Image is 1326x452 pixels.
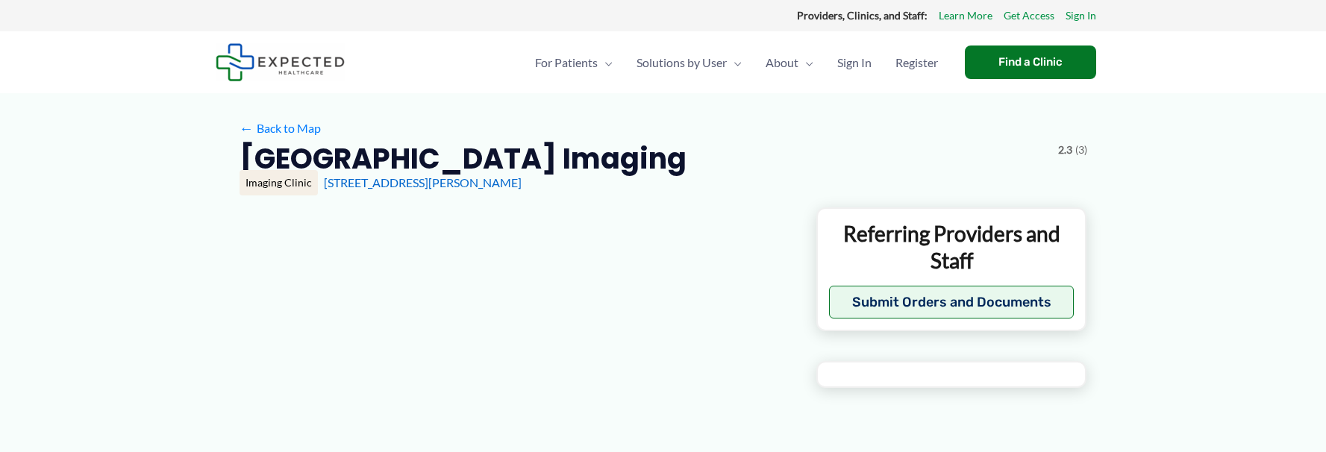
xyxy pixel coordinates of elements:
[754,37,825,89] a: AboutMenu Toggle
[766,37,798,89] span: About
[727,37,742,89] span: Menu Toggle
[829,286,1075,318] button: Submit Orders and Documents
[825,37,884,89] a: Sign In
[965,45,1096,79] a: Find a Clinic
[523,37,950,89] nav: Primary Site Navigation
[637,37,727,89] span: Solutions by User
[240,117,321,139] a: ←Back to Map
[598,37,613,89] span: Menu Toggle
[1075,140,1087,160] span: (3)
[829,220,1075,274] p: Referring Providers and Staff
[884,37,950,89] a: Register
[798,37,813,89] span: Menu Toggle
[240,121,254,135] span: ←
[535,37,598,89] span: For Patients
[1004,6,1054,25] a: Get Access
[523,37,625,89] a: For PatientsMenu Toggle
[625,37,754,89] a: Solutions by UserMenu Toggle
[939,6,992,25] a: Learn More
[216,43,345,81] img: Expected Healthcare Logo - side, dark font, small
[324,175,522,189] a: [STREET_ADDRESS][PERSON_NAME]
[240,170,318,195] div: Imaging Clinic
[1066,6,1096,25] a: Sign In
[1058,140,1072,160] span: 2.3
[240,140,687,177] h2: [GEOGRAPHIC_DATA] Imaging
[837,37,872,89] span: Sign In
[797,9,928,22] strong: Providers, Clinics, and Staff:
[895,37,938,89] span: Register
